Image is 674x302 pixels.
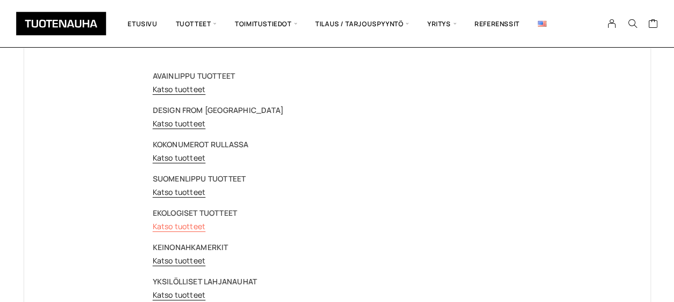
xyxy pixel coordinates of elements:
[153,187,206,197] a: Katso tuotteet
[153,290,206,300] a: Katso tuotteet
[153,153,206,163] a: Katso tuotteet
[167,8,226,39] span: Tuotteet
[418,8,465,39] span: Yritys
[118,8,166,39] a: Etusivu
[153,118,206,129] a: Katso tuotteet
[153,276,257,286] strong: YKSILÖLLISET LAHJANAUHAT
[622,19,642,28] button: Search
[465,8,529,39] a: Referenssit
[602,19,623,28] a: My Account
[226,8,306,39] span: Toimitustiedot
[153,221,206,231] a: Katso tuotteet
[153,255,206,266] a: Katso tuotteet
[538,21,546,27] img: English
[153,105,284,115] strong: DESIGN FROM [GEOGRAPHIC_DATA]
[306,8,418,39] span: Tilaus / Tarjouspyyntö
[153,71,235,81] strong: AVAINLIPPU TUOTTEET
[153,242,228,252] strong: KEINONAHKAMERKIT
[153,173,246,184] strong: SUOMENLIPPU TUOTTEET
[153,84,206,94] a: Katso tuotteet
[648,18,658,31] a: Cart
[153,208,238,218] strong: EKOLOGISET TUOTTEET
[153,139,249,149] strong: KOKONUMEROT RULLASSA
[16,12,106,35] img: Tuotenauha Oy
